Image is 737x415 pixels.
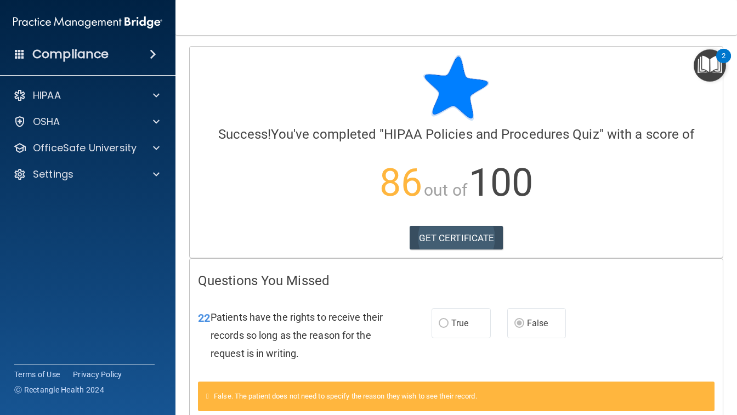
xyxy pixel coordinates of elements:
[694,49,726,82] button: Open Resource Center, 2 new notifications
[13,89,160,102] a: HIPAA
[14,369,60,380] a: Terms of Use
[13,12,162,33] img: PMB logo
[33,168,73,181] p: Settings
[13,141,160,155] a: OfficeSafe University
[32,47,109,62] h4: Compliance
[14,384,104,395] span: Ⓒ Rectangle Health 2024
[423,55,489,121] img: blue-star-rounded.9d042014.png
[527,318,548,328] span: False
[451,318,468,328] span: True
[722,56,725,70] div: 2
[469,160,533,205] span: 100
[218,127,271,142] span: Success!
[73,369,122,380] a: Privacy Policy
[198,311,210,325] span: 22
[13,115,160,128] a: OSHA
[33,89,61,102] p: HIPAA
[424,180,467,200] span: out of
[439,320,449,328] input: True
[514,320,524,328] input: False
[198,127,715,141] h4: You've completed " " with a score of
[211,311,383,359] span: Patients have the rights to receive their records so long as the reason for the request is in wri...
[198,274,715,288] h4: Questions You Missed
[13,168,160,181] a: Settings
[214,392,477,400] span: False. The patient does not need to specify the reason they wish to see their record.
[379,160,422,205] span: 86
[410,226,503,250] a: GET CERTIFICATE
[33,115,60,128] p: OSHA
[33,141,137,155] p: OfficeSafe University
[384,127,599,142] span: HIPAA Policies and Procedures Quiz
